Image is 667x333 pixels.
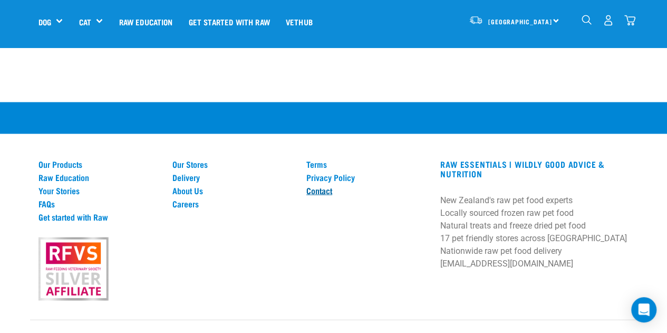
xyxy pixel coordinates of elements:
a: Contact [306,186,428,195]
img: home-icon-1@2x.png [582,15,592,25]
p: New Zealand's raw pet food experts Locally sourced frozen raw pet food Natural treats and freeze ... [440,194,629,270]
a: Your Stories [38,186,160,195]
a: Terms [306,159,428,169]
a: Delivery [172,173,294,182]
a: Get started with Raw [38,212,160,222]
a: Raw Education [38,173,160,182]
a: Our Products [38,159,160,169]
img: rfvs.png [34,236,113,302]
div: Open Intercom Messenger [631,297,656,322]
a: Our Stores [172,159,294,169]
h3: RAW ESSENTIALS | Wildly Good Advice & Nutrition [440,159,629,178]
a: Raw Education [111,1,180,43]
a: Vethub [278,1,321,43]
a: Cat [79,16,91,28]
span: [GEOGRAPHIC_DATA] [488,20,552,23]
a: Privacy Policy [306,173,428,182]
a: About Us [172,186,294,195]
a: Careers [172,199,294,208]
a: Get started with Raw [181,1,278,43]
a: FAQs [38,199,160,208]
a: Dog [38,16,51,28]
img: user.png [603,15,614,26]
img: home-icon@2x.png [624,15,635,26]
img: van-moving.png [469,15,483,25]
